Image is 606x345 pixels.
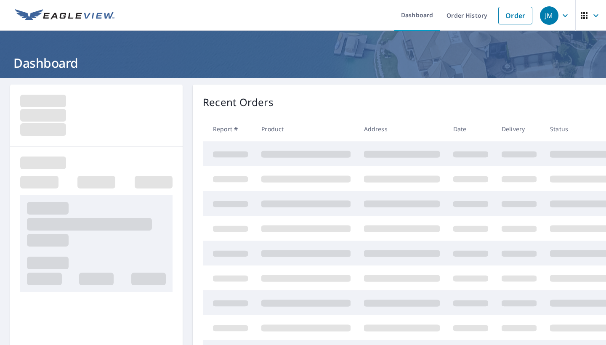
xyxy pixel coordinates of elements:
th: Delivery [495,117,543,141]
th: Date [447,117,495,141]
h1: Dashboard [10,54,596,72]
th: Report # [203,117,255,141]
th: Product [255,117,357,141]
img: EV Logo [15,9,114,22]
div: JM [540,6,558,25]
a: Order [498,7,532,24]
p: Recent Orders [203,95,274,110]
th: Address [357,117,447,141]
